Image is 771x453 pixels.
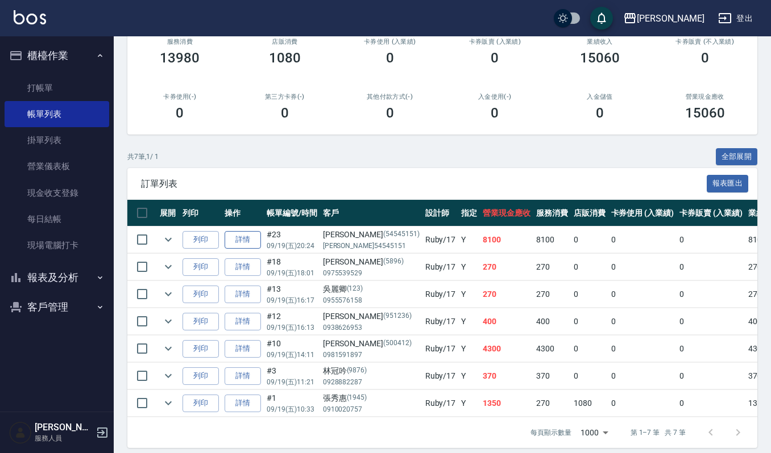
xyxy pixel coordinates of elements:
[571,281,608,308] td: 0
[347,283,363,295] p: (123)
[160,231,177,248] button: expand row
[5,75,109,101] a: 打帳單
[160,286,177,303] button: expand row
[422,335,459,362] td: Ruby /17
[225,258,261,276] a: 詳情
[480,390,533,417] td: 1350
[281,105,289,121] h3: 0
[480,335,533,362] td: 4300
[246,38,324,45] h2: 店販消費
[458,308,480,335] td: Y
[383,256,404,268] p: (5896)
[422,254,459,280] td: Ruby /17
[323,322,420,333] p: 0938626953
[141,93,219,100] h2: 卡券使用(-)
[701,50,709,66] h3: 0
[386,50,394,66] h3: 0
[422,363,459,389] td: Ruby /17
[176,105,184,121] h3: 0
[264,227,320,253] td: #23
[323,295,420,305] p: 0955576158
[264,390,320,417] td: #1
[160,367,177,384] button: expand row
[225,313,261,330] a: 詳情
[677,363,745,389] td: 0
[458,363,480,389] td: Y
[677,200,745,227] th: 卡券販賣 (入業績)
[458,227,480,253] td: Y
[323,268,420,278] p: 0975539529
[5,153,109,179] a: 營業儀表板
[422,308,459,335] td: Ruby /17
[571,363,608,389] td: 0
[480,363,533,389] td: 370
[5,180,109,206] a: 現金收支登錄
[267,404,317,414] p: 09/19 (五) 10:33
[183,313,219,330] button: 列印
[323,338,420,350] div: [PERSON_NAME]
[458,200,480,227] th: 指定
[571,200,608,227] th: 店販消費
[267,350,317,360] p: 09/19 (五) 14:11
[351,38,429,45] h2: 卡券使用 (入業績)
[264,281,320,308] td: #13
[677,390,745,417] td: 0
[608,335,677,362] td: 0
[580,50,620,66] h3: 15060
[267,377,317,387] p: 09/19 (五) 11:21
[225,367,261,385] a: 詳情
[677,254,745,280] td: 0
[14,10,46,24] img: Logo
[716,148,758,166] button: 全部展開
[480,308,533,335] td: 400
[608,363,677,389] td: 0
[533,335,571,362] td: 4300
[225,395,261,412] a: 詳情
[225,286,261,303] a: 詳情
[386,105,394,121] h3: 0
[533,390,571,417] td: 270
[160,258,177,275] button: expand row
[707,178,749,188] a: 報表匯出
[480,200,533,227] th: 營業現金應收
[608,200,677,227] th: 卡券使用 (入業績)
[596,105,604,121] h3: 0
[533,200,571,227] th: 服務消費
[183,258,219,276] button: 列印
[323,365,420,377] div: 林冠吟
[533,363,571,389] td: 370
[323,404,420,414] p: 0910020757
[480,254,533,280] td: 270
[590,7,613,30] button: save
[225,231,261,249] a: 詳情
[264,335,320,362] td: #10
[264,363,320,389] td: #3
[608,227,677,253] td: 0
[637,11,704,26] div: [PERSON_NAME]
[533,227,571,253] td: 8100
[267,241,317,251] p: 09/19 (五) 20:24
[685,105,725,121] h3: 15060
[383,229,420,241] p: (54545151)
[677,281,745,308] td: 0
[666,38,744,45] h2: 卡券販賣 (不入業績)
[183,286,219,303] button: 列印
[571,308,608,335] td: 0
[5,292,109,322] button: 客戶管理
[5,263,109,292] button: 報表及分析
[323,241,420,251] p: [PERSON_NAME]54545151
[35,422,93,433] h5: [PERSON_NAME]
[183,395,219,412] button: 列印
[141,178,707,190] span: 訂單列表
[491,50,499,66] h3: 0
[533,254,571,280] td: 270
[422,390,459,417] td: Ruby /17
[225,340,261,358] a: 詳情
[571,227,608,253] td: 0
[608,254,677,280] td: 0
[714,8,757,29] button: 登出
[533,308,571,335] td: 400
[456,38,534,45] h2: 卡券販賣 (入業績)
[323,377,420,387] p: 0928882287
[458,254,480,280] td: Y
